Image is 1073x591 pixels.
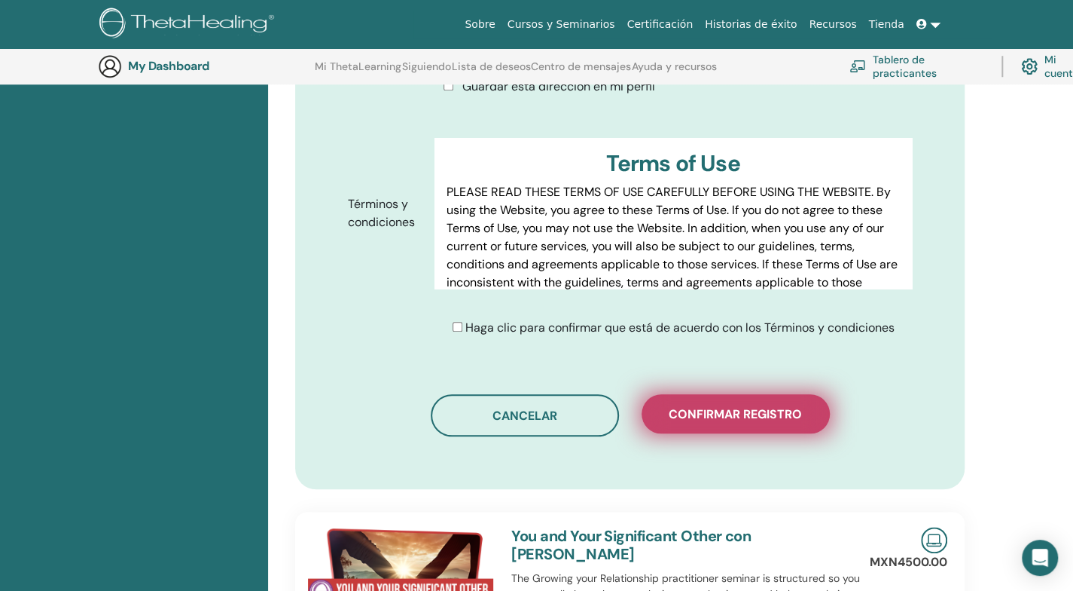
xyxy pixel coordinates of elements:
label: Términos y condiciones [337,190,434,237]
a: Lista de deseos [452,60,531,84]
button: Confirmar registro [642,394,830,433]
a: Sobre [459,11,501,38]
a: Ayuda y recursos [632,60,717,84]
a: Tienda [863,11,910,38]
a: Cursos y Seminarios [501,11,621,38]
a: You and Your Significant Other con [PERSON_NAME] [511,526,751,564]
a: Historias de éxito [699,11,803,38]
a: Mi ThetaLearning [315,60,401,84]
span: Confirmar registro [669,406,802,422]
h3: My Dashboard [128,59,279,73]
img: cog.svg [1021,54,1038,78]
span: Haga clic para confirmar que está de acuerdo con los Términos y condiciones [465,320,895,335]
img: generic-user-icon.jpg [98,54,122,78]
p: PLEASE READ THESE TERMS OF USE CAREFULLY BEFORE USING THE WEBSITE. By using the Website, you agre... [447,183,900,310]
img: chalkboard-teacher.svg [849,60,866,72]
span: Cancelar [492,408,557,424]
button: Cancelar [431,394,619,436]
img: Live Online Seminar [921,527,947,553]
a: Recursos [803,11,862,38]
h3: Terms of Use [447,150,900,177]
div: Open Intercom Messenger [1022,540,1058,576]
a: Certificación [620,11,699,38]
a: Centro de mensajes [531,60,631,84]
a: Tablero de practicantes [849,50,983,83]
span: Guardar esta dirección en mi perfil [462,78,655,94]
p: MXN4500.00 [870,553,947,571]
a: Siguiendo [402,60,451,84]
img: logo.png [99,8,279,41]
